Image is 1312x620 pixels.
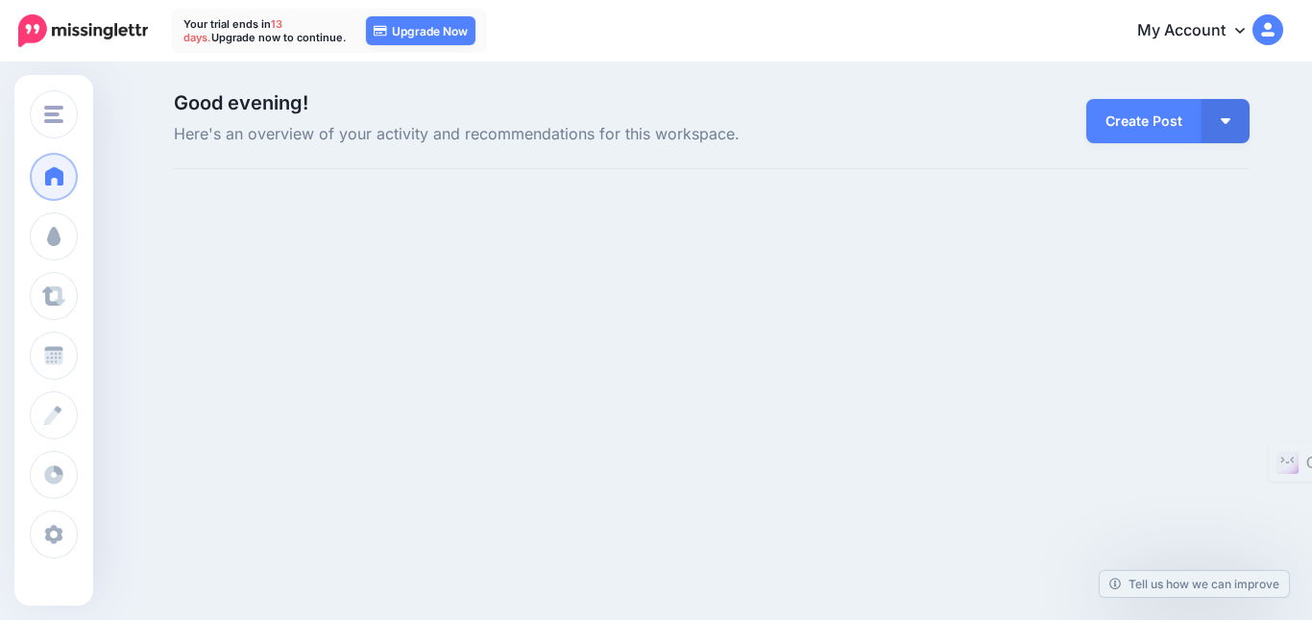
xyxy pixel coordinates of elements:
[174,122,882,147] span: Here's an overview of your activity and recommendations for this workspace.
[174,91,308,114] span: Good evening!
[183,17,282,44] span: 13 days.
[366,16,475,45] a: Upgrade Now
[1118,8,1283,55] a: My Account
[44,106,63,123] img: menu.png
[1086,99,1202,143] a: Create Post
[1100,571,1289,597] a: Tell us how we can improve
[183,17,347,44] p: Your trial ends in Upgrade now to continue.
[18,14,148,47] img: Missinglettr
[1221,118,1230,124] img: arrow-down-white.png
